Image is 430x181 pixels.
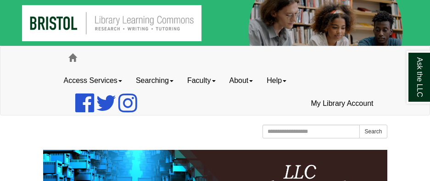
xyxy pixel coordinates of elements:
button: Search [359,125,387,138]
a: Faculty [180,69,223,92]
a: Help [260,69,293,92]
a: About [223,69,260,92]
a: Searching [129,69,180,92]
a: Access Services [57,69,129,92]
a: My Library Account [304,92,380,115]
